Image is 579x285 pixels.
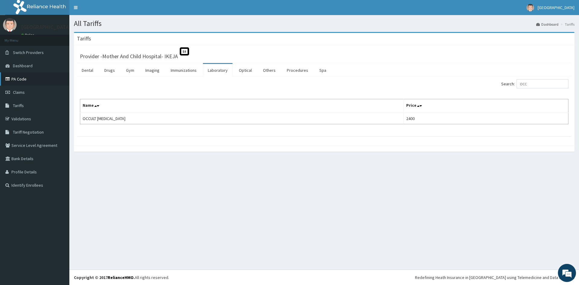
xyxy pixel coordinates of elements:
h1: All Tariffs [74,20,574,27]
span: We're online! [35,76,83,137]
div: Redefining Heath Insurance in [GEOGRAPHIC_DATA] using Telemedicine and Data Science! [415,274,574,280]
a: Optical [234,64,257,77]
div: Chat with us now [31,34,101,42]
a: Imaging [141,64,164,77]
span: St [180,47,189,55]
div: Minimize live chat window [99,3,113,17]
img: User Image [3,18,17,32]
a: Dashboard [536,22,558,27]
img: User Image [527,4,534,11]
a: RelianceHMO [108,275,134,280]
img: d_794563401_company_1708531726252_794563401 [11,30,24,45]
a: Spa [315,64,331,77]
label: Search: [501,79,568,88]
a: Drugs [100,64,120,77]
a: Others [258,64,280,77]
li: Tariffs [559,22,574,27]
p: [GEOGRAPHIC_DATA] [21,24,71,30]
th: Price [403,99,568,113]
a: Gym [121,64,139,77]
input: Search: [517,79,568,88]
a: Online [21,33,36,37]
span: Tariff Negotiation [13,129,44,135]
textarea: Type your message and hit 'Enter' [3,165,115,186]
th: Name [80,99,404,113]
strong: Copyright © 2017 . [74,275,135,280]
span: Switch Providers [13,50,44,55]
a: Dental [77,64,98,77]
td: OCCULT [MEDICAL_DATA] [80,113,404,124]
a: Laboratory [203,64,233,77]
a: Procedures [282,64,313,77]
a: Immunizations [166,64,201,77]
span: Dashboard [13,63,33,68]
h3: Tariffs [77,36,91,41]
footer: All rights reserved. [69,270,579,285]
span: [GEOGRAPHIC_DATA] [538,5,574,10]
span: Claims [13,90,25,95]
span: Tariffs [13,103,24,108]
h3: Provider - Mother And Child Hospital- IKEJA [80,54,178,59]
td: 2400 [403,113,568,124]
